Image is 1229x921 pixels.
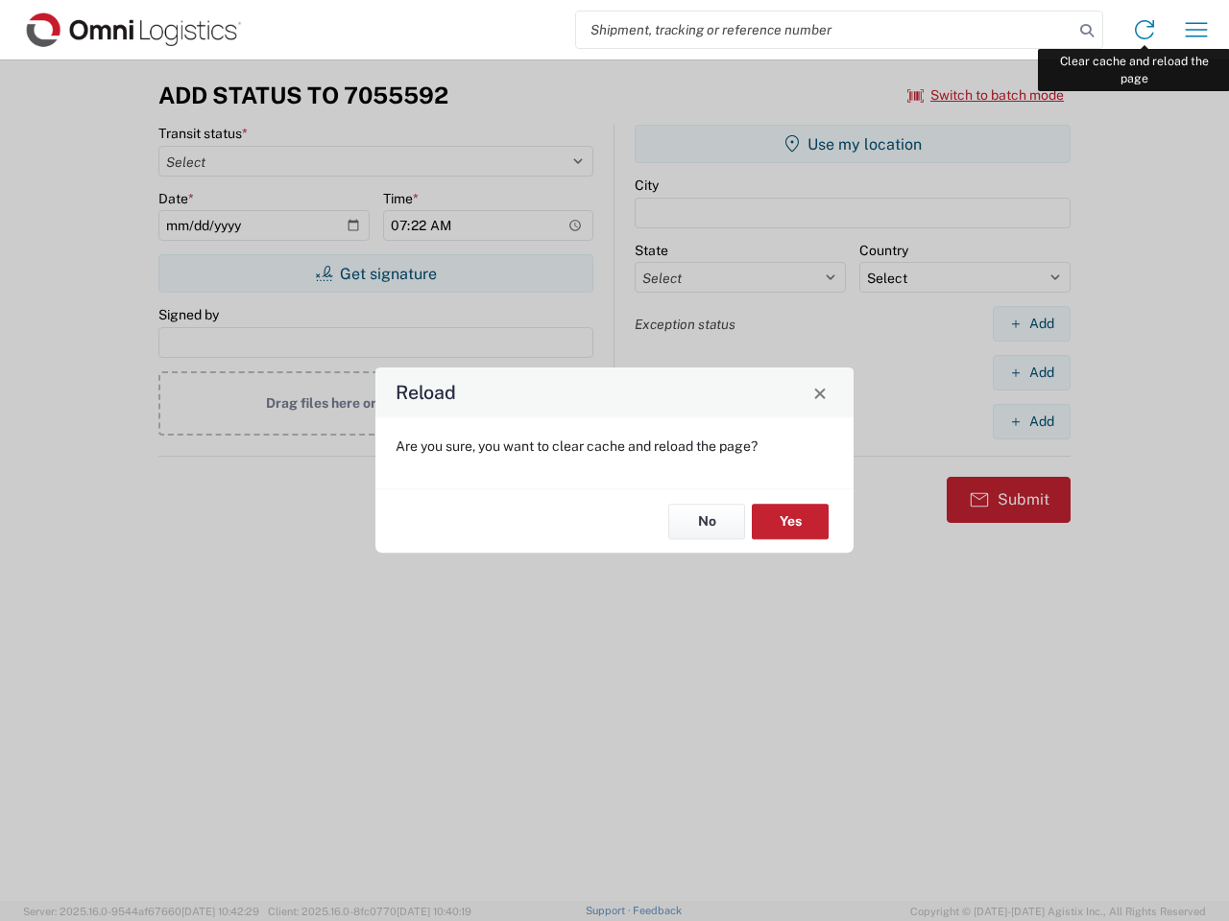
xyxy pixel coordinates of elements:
p: Are you sure, you want to clear cache and reload the page? [396,437,833,455]
button: No [668,504,745,539]
h4: Reload [396,379,456,407]
button: Close [807,379,833,406]
button: Yes [752,504,829,539]
input: Shipment, tracking or reference number [576,12,1073,48]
